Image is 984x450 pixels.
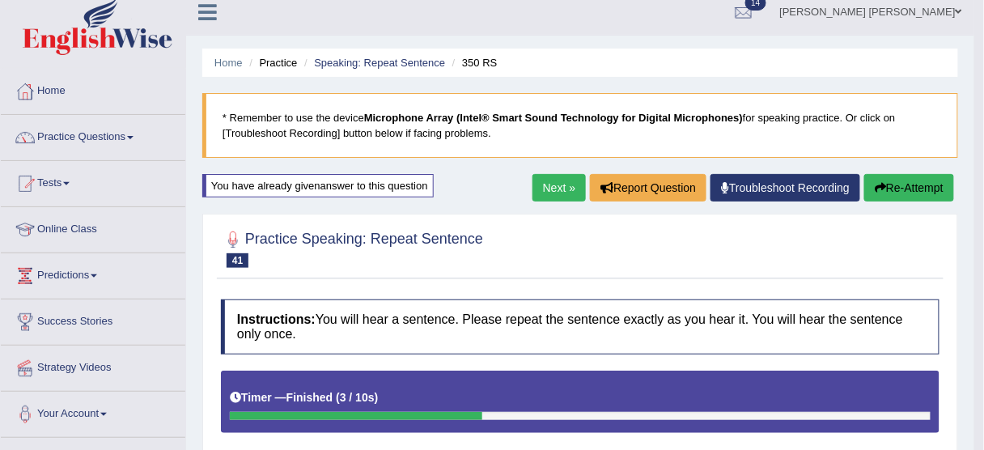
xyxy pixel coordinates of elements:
[214,57,243,69] a: Home
[1,69,185,109] a: Home
[1,299,185,340] a: Success Stories
[364,112,743,124] b: Microphone Array (Intel® Smart Sound Technology for Digital Microphones)
[202,93,958,158] blockquote: * Remember to use the device for speaking practice. Or click on [Troubleshoot Recording] button b...
[1,207,185,248] a: Online Class
[340,391,375,404] b: 3 / 10s
[532,174,586,202] a: Next »
[710,174,860,202] a: Troubleshoot Recording
[448,55,498,70] li: 350 RS
[314,57,445,69] a: Speaking: Repeat Sentence
[237,312,316,326] b: Instructions:
[590,174,706,202] button: Report Question
[864,174,954,202] button: Re-Attempt
[1,115,185,155] a: Practice Questions
[221,299,939,354] h4: You will hear a sentence. Please repeat the sentence exactly as you hear it. You will hear the se...
[375,391,379,404] b: )
[221,227,483,268] h2: Practice Speaking: Repeat Sentence
[1,392,185,432] a: Your Account
[336,391,340,404] b: (
[1,346,185,386] a: Strategy Videos
[230,392,378,404] h5: Timer —
[286,391,333,404] b: Finished
[245,55,297,70] li: Practice
[1,161,185,202] a: Tests
[202,174,434,197] div: You have already given answer to this question
[1,253,185,294] a: Predictions
[227,253,248,268] span: 41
